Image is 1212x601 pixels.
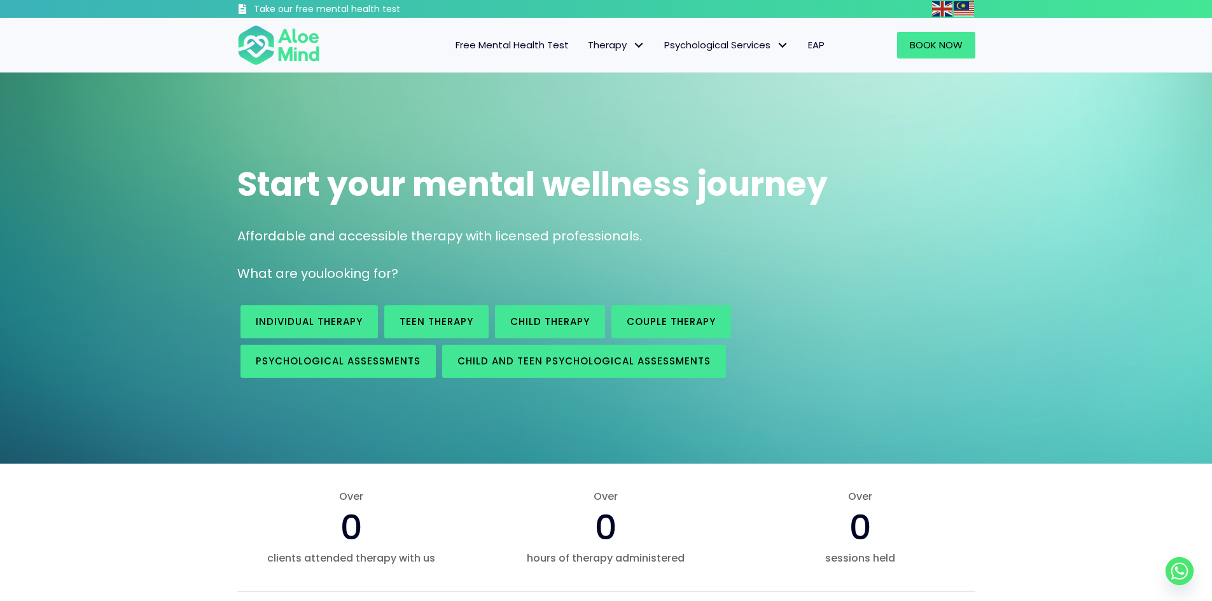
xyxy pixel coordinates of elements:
span: Individual therapy [256,315,363,328]
span: Start your mental wellness journey [237,161,828,207]
a: Child Therapy [495,305,605,338]
span: 0 [849,503,872,551]
h3: Take our free mental health test [254,3,468,16]
a: Teen Therapy [384,305,489,338]
span: Book Now [910,38,963,52]
img: Aloe mind Logo [237,24,320,66]
span: Couple therapy [627,315,716,328]
a: Book Now [897,32,975,59]
a: TherapyTherapy: submenu [578,32,655,59]
span: Therapy [588,38,645,52]
span: Over [491,489,720,504]
span: What are you [237,265,324,282]
a: Child and Teen Psychological assessments [442,345,726,378]
a: Individual therapy [240,305,378,338]
span: Over [237,489,466,504]
span: Child Therapy [510,315,590,328]
nav: Menu [337,32,834,59]
span: 0 [340,503,363,551]
span: looking for? [324,265,398,282]
span: Psychological assessments [256,354,421,368]
span: sessions held [746,551,975,565]
a: English [932,1,954,16]
a: Psychological ServicesPsychological Services: submenu [655,32,798,59]
span: Psychological Services: submenu [774,36,792,55]
p: Affordable and accessible therapy with licensed professionals. [237,227,975,245]
a: Free Mental Health Test [446,32,578,59]
a: EAP [798,32,834,59]
span: Teen Therapy [400,315,473,328]
a: Couple therapy [611,305,731,338]
span: Child and Teen Psychological assessments [457,354,711,368]
img: ms [954,1,974,17]
span: Therapy: submenu [630,36,648,55]
a: Whatsapp [1166,557,1194,585]
span: EAP [808,38,825,52]
img: en [932,1,952,17]
a: Take our free mental health test [237,3,468,18]
span: Over [746,489,975,504]
a: Psychological assessments [240,345,436,378]
span: clients attended therapy with us [237,551,466,565]
a: Malay [954,1,975,16]
span: hours of therapy administered [491,551,720,565]
span: Psychological Services [664,38,789,52]
span: Free Mental Health Test [456,38,569,52]
span: 0 [595,503,617,551]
